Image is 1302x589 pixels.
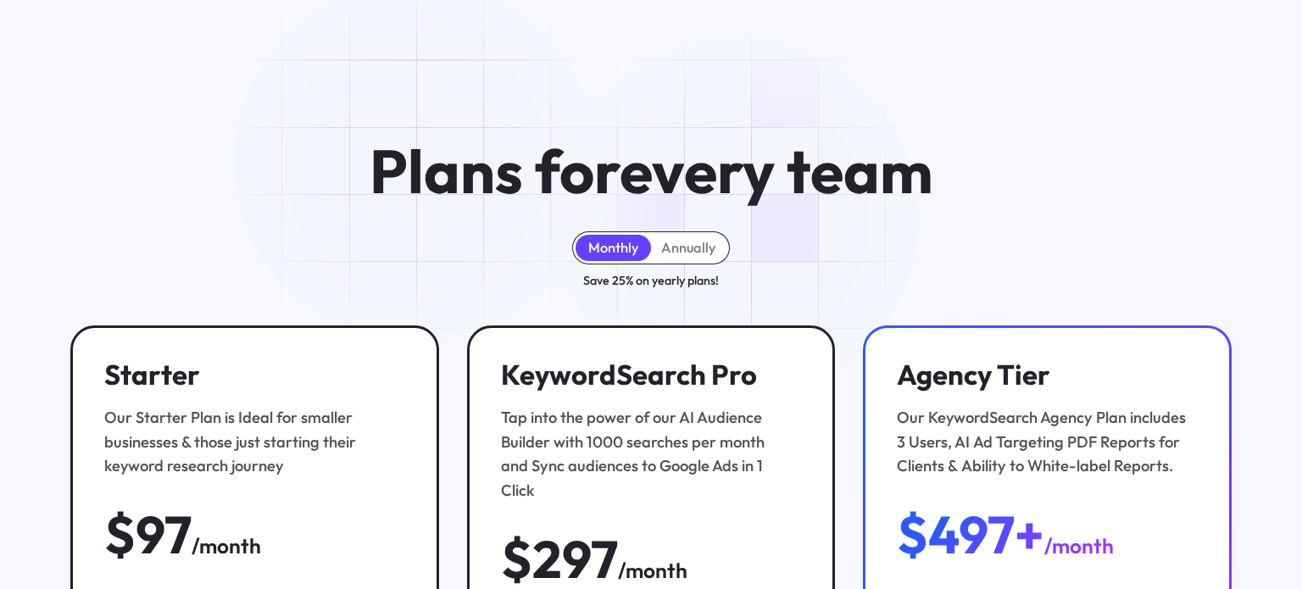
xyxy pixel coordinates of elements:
[620,132,933,209] span: every team
[104,406,396,479] div: Our Starter Plan is Ideal for smaller businesses & those just starting their keyword research jou...
[897,358,1188,392] h3: Agency Tier
[897,507,1044,562] div: $497+
[897,406,1188,479] div: Our KeywordSearch Agency Plan includes 3 Users, AI Ad Targeting PDF Reports for Clients & Ability...
[1044,530,1114,562] div: /month
[618,554,687,586] div: /month
[192,530,261,562] div: /month
[588,239,638,257] div: Monthly
[501,531,618,586] div: $297
[104,358,396,392] h3: Starter
[583,271,719,291] div: Save 25% on yearly plans!
[501,358,793,392] h3: KeywordSearch Pro
[661,239,715,257] div: Annually
[104,507,192,562] div: $97
[370,139,933,203] h1: Plans for
[501,406,793,503] div: Tap into the power of our AI Audience Builder with 1000 searches per month and Sync audiences to ...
